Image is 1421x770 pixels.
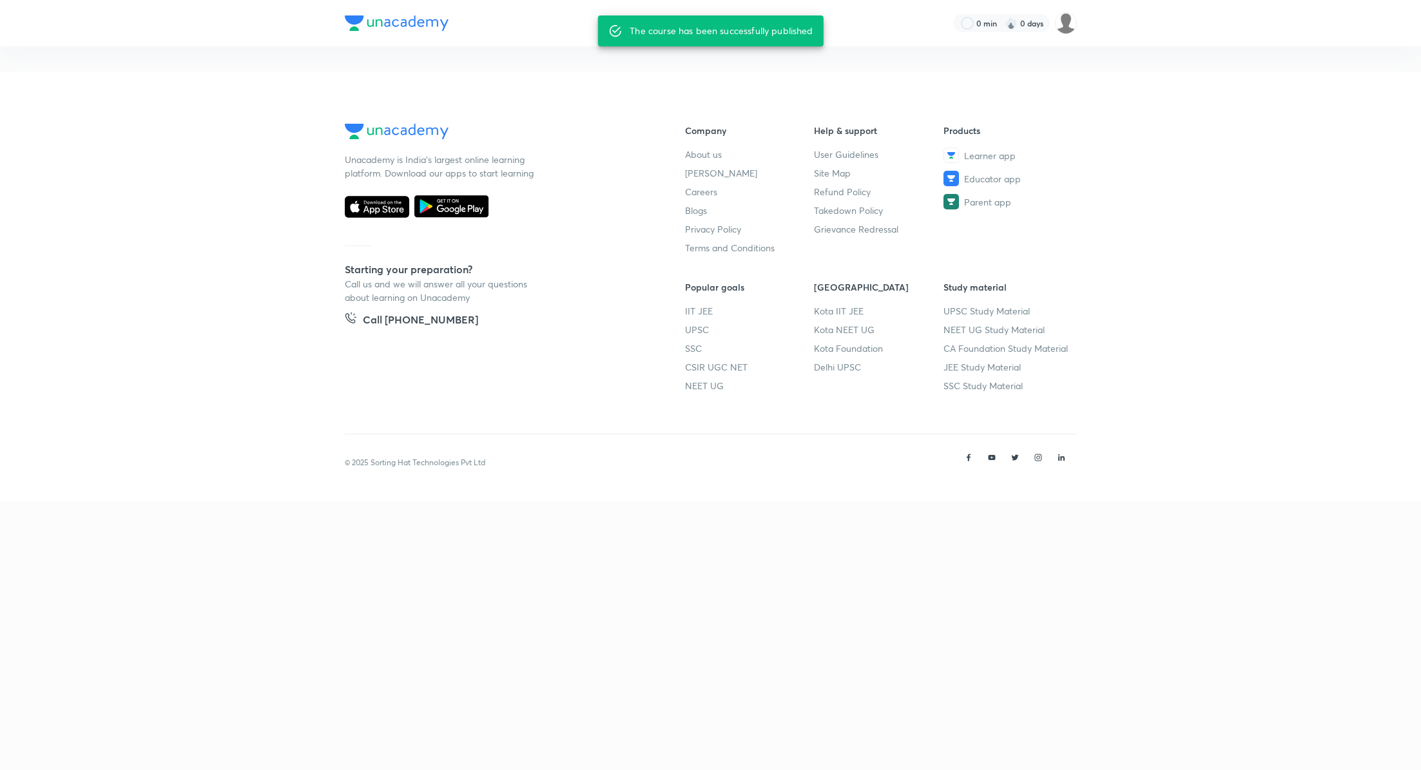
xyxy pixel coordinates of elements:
[943,171,959,186] img: Educator app
[345,15,449,31] img: Company Logo
[685,280,815,294] h6: Popular goals
[345,457,485,468] p: © 2025 Sorting Hat Technologies Pvt Ltd
[814,280,943,294] h6: [GEOGRAPHIC_DATA]
[943,194,1073,209] a: Parent app
[964,149,1016,162] span: Learner app
[814,342,943,355] a: Kota Foundation
[685,222,815,236] a: Privacy Policy
[345,124,644,142] a: Company Logo
[943,379,1073,392] a: SSC Study Material
[685,185,815,198] a: Careers
[814,166,943,180] a: Site Map
[943,360,1073,374] a: JEE Study Material
[685,185,717,198] span: Careers
[943,304,1073,318] a: UPSC Study Material
[1005,17,1018,30] img: streak
[685,304,815,318] a: IIT JEE
[345,262,644,277] h5: Starting your preparation?
[943,148,1073,163] a: Learner app
[685,204,815,217] a: Blogs
[685,342,815,355] a: SSC
[1055,12,1077,34] img: Siddharth Mitra
[345,153,538,180] p: Unacademy is India’s largest online learning platform. Download our apps to start learning
[345,124,449,139] img: Company Logo
[943,124,1073,137] h6: Products
[685,379,815,392] a: NEET UG
[943,148,959,163] img: Learner app
[814,222,943,236] a: Grievance Redressal
[964,172,1021,186] span: Educator app
[964,195,1011,209] span: Parent app
[814,124,943,137] h6: Help & support
[943,194,959,209] img: Parent app
[630,19,813,43] div: The course has been successfully published
[685,148,815,161] a: About us
[814,204,943,217] a: Takedown Policy
[814,304,943,318] a: Kota IIT JEE
[685,241,815,255] a: Terms and Conditions
[814,323,943,336] a: Kota NEET UG
[685,360,815,374] a: CSIR UGC NET
[943,171,1073,186] a: Educator app
[363,312,478,330] h5: Call [PHONE_NUMBER]
[814,360,943,374] a: Delhi UPSC
[943,280,1073,294] h6: Study material
[345,312,478,330] a: Call [PHONE_NUMBER]
[943,342,1073,355] a: CA Foundation Study Material
[814,185,943,198] a: Refund Policy
[685,323,815,336] a: UPSC
[814,148,943,161] a: User Guidelines
[345,277,538,304] p: Call us and we will answer all your questions about learning on Unacademy
[685,166,815,180] a: [PERSON_NAME]
[685,124,815,137] h6: Company
[943,323,1073,336] a: NEET UG Study Material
